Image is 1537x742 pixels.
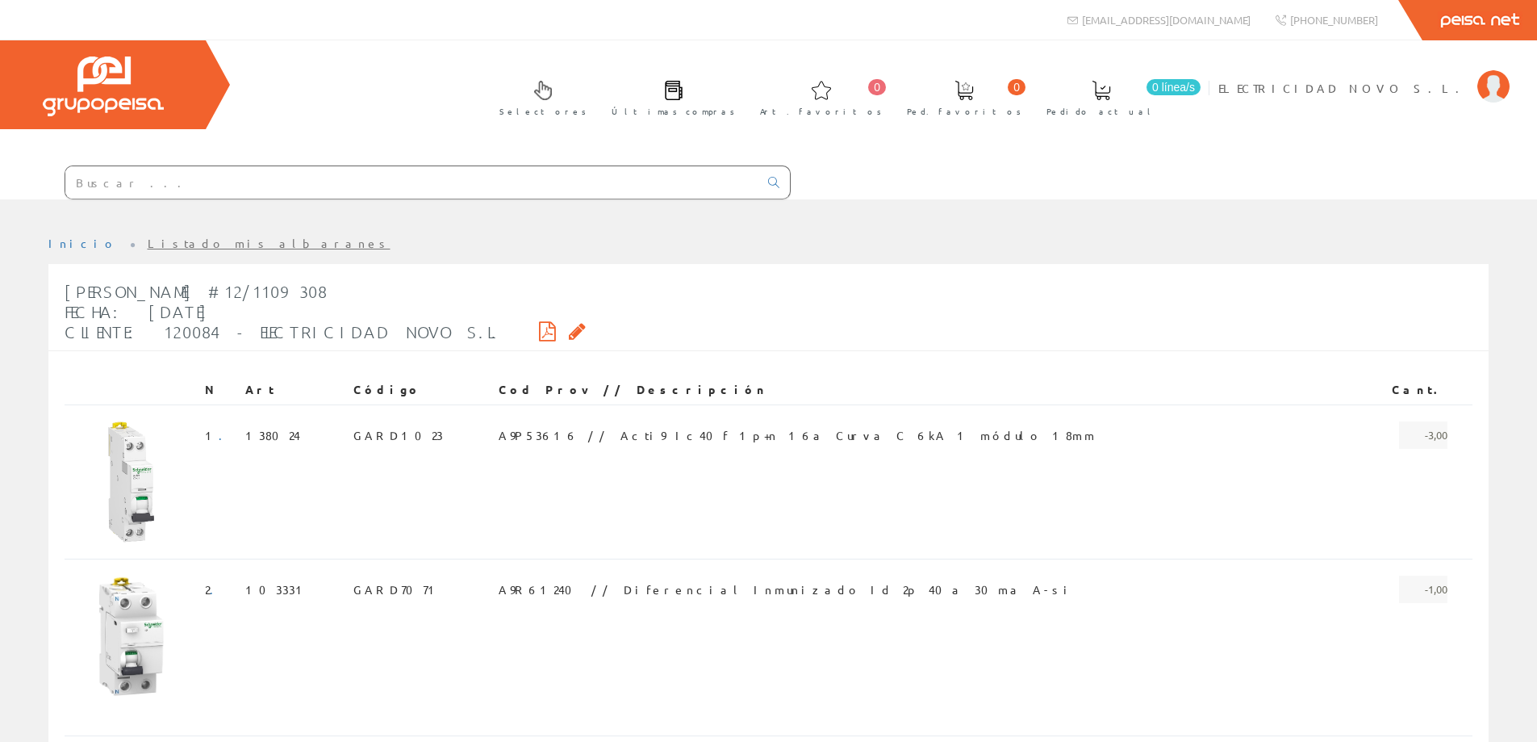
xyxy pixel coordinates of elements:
[499,421,1096,449] span: A9P53616 // Acti9 Ic40f 1p+n 16a Curva C 6kA 1 módulo 18mm
[219,428,232,442] a: .
[148,236,391,250] a: Listado mis albaranes
[1399,421,1447,449] span: -3,00
[347,375,492,405] th: Código
[1218,80,1469,96] span: ELECTRICIDAD NOVO S.L.
[492,375,1357,405] th: Cod Prov // Descripción
[210,582,223,597] a: .
[499,103,587,119] span: Selectores
[353,576,441,603] span: GARD7071
[245,576,309,603] span: 103331
[569,325,586,337] i: Solicitar por email copia firmada
[760,103,882,119] span: Art. favoritos
[65,166,758,199] input: Buscar ...
[205,421,232,449] span: 1
[907,103,1021,119] span: Ped. favoritos
[239,375,347,405] th: Art
[198,375,239,405] th: N
[205,576,223,603] span: 2
[353,421,443,449] span: GARD1023
[595,67,743,126] a: Últimas compras
[1357,375,1454,405] th: Cant.
[1008,79,1025,95] span: 0
[1290,13,1378,27] span: [PHONE_NUMBER]
[48,236,117,250] a: Inicio
[1218,67,1510,82] a: ELECTRICIDAD NOVO S.L.
[65,282,500,342] span: [PERSON_NAME] #12/1109308 Fecha: [DATE] Cliente: 120084 - ELECTRICIDAD NOVO S.L.
[868,79,886,95] span: 0
[1146,79,1201,95] span: 0 línea/s
[1046,103,1156,119] span: Pedido actual
[1399,576,1447,603] span: -1,00
[499,576,1075,603] span: A9R61240 // Diferencial Inmunizado Id 2p 40a 30ma A-si
[71,421,192,543] img: Foto artículo (150x150)
[43,57,164,116] img: Grupo Peisa
[71,576,192,697] img: Foto artículo (150x150)
[612,103,735,119] span: Últimas compras
[1082,13,1251,27] span: [EMAIL_ADDRESS][DOMAIN_NAME]
[483,67,595,126] a: Selectores
[539,325,556,337] i: Descargar PDF
[245,421,300,449] span: 138024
